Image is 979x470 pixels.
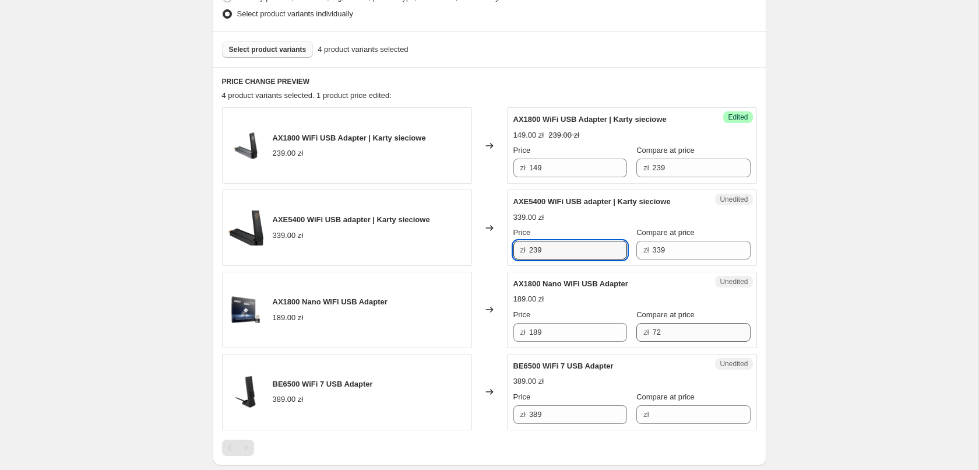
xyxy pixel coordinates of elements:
[513,293,544,305] div: 189.00 zł
[643,163,649,172] span: zł
[273,215,430,224] span: AXE5400 WiFi USB adapter | Karty sieciowe
[643,410,649,419] span: zł
[720,359,748,369] span: Unedited
[228,292,263,327] img: AX1800NanoWiFiUSBAdapter5_80x.png
[636,146,695,155] span: Compare at price
[728,113,748,122] span: Edited
[720,195,748,204] span: Unedited
[273,380,373,388] span: BE6500 WiFi 7 USB Adapter
[222,77,757,86] h6: PRICE CHANGE PREVIEW
[520,410,526,419] span: zł
[513,115,667,124] span: AX1800 WiFi USB Adapter | Karty sieciowe
[273,394,304,405] div: 389.00 zł
[636,392,695,401] span: Compare at price
[513,362,614,370] span: BE6500 WiFi 7 USB Adapter
[520,245,526,254] span: zł
[222,91,392,100] span: 4 product variants selected. 1 product price edited:
[237,9,353,18] span: Select product variants individually
[513,376,544,387] div: 389.00 zł
[520,163,526,172] span: zł
[513,279,628,288] span: AX1800 Nano WiFi USB Adapter
[513,129,544,141] div: 149.00 zł
[513,392,531,401] span: Price
[643,245,649,254] span: zł
[228,128,263,163] img: 1024_309ecaf5-2536-47a9-bbbd-f73d1eea5d9d_80x.png
[720,277,748,286] span: Unedited
[643,328,649,336] span: zł
[513,146,531,155] span: Price
[318,44,408,55] span: 4 product variants selected
[222,440,254,456] nav: Pagination
[513,197,671,206] span: AXE5400 WiFi USB adapter | Karty sieciowe
[228,211,263,245] img: AXE5400_PA_a2_80x.png
[520,328,526,336] span: zł
[229,45,307,54] span: Select product variants
[513,228,531,237] span: Price
[273,134,426,142] span: AX1800 WiFi USB Adapter | Karty sieciowe
[273,230,304,241] div: 339.00 zł
[636,310,695,319] span: Compare at price
[273,312,304,324] div: 189.00 zł
[548,129,579,141] strike: 239.00 zł
[222,41,314,58] button: Select product variants
[513,310,531,319] span: Price
[273,297,388,306] span: AX1800 Nano WiFi USB Adapter
[636,228,695,237] span: Compare at price
[513,212,544,223] div: 339.00 zł
[273,148,304,159] div: 239.00 zł
[228,374,263,409] img: BE6500WiFi7USBAdapter_01_80x.png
